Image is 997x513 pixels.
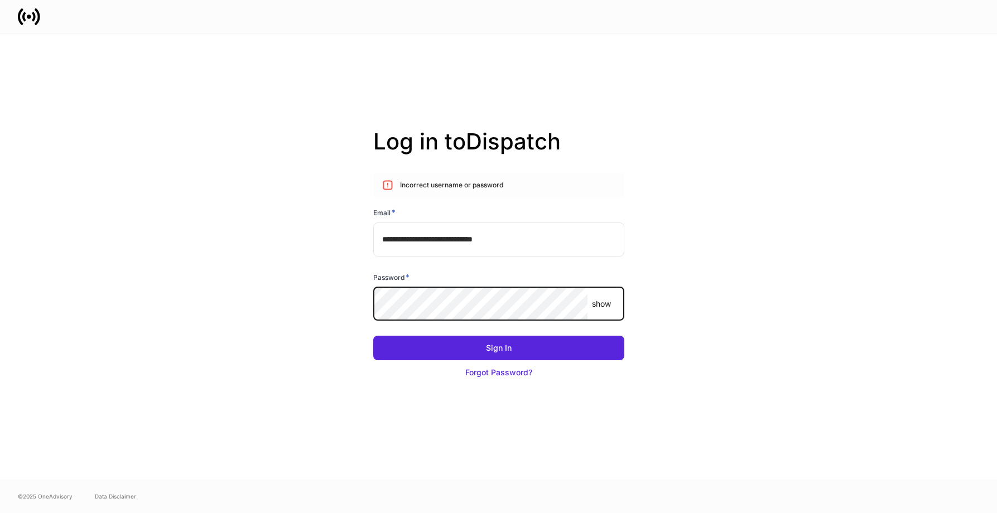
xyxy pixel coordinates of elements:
h6: Email [373,207,396,218]
p: show [592,298,611,309]
button: Forgot Password? [373,360,624,385]
div: Forgot Password? [465,367,532,378]
span: © 2025 OneAdvisory [18,492,73,501]
h2: Log in to Dispatch [373,128,624,173]
h6: Password [373,272,410,283]
a: Data Disclaimer [95,492,136,501]
button: Sign In [373,336,624,360]
div: Sign In [486,342,512,354]
div: Incorrect username or password [400,176,503,195]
